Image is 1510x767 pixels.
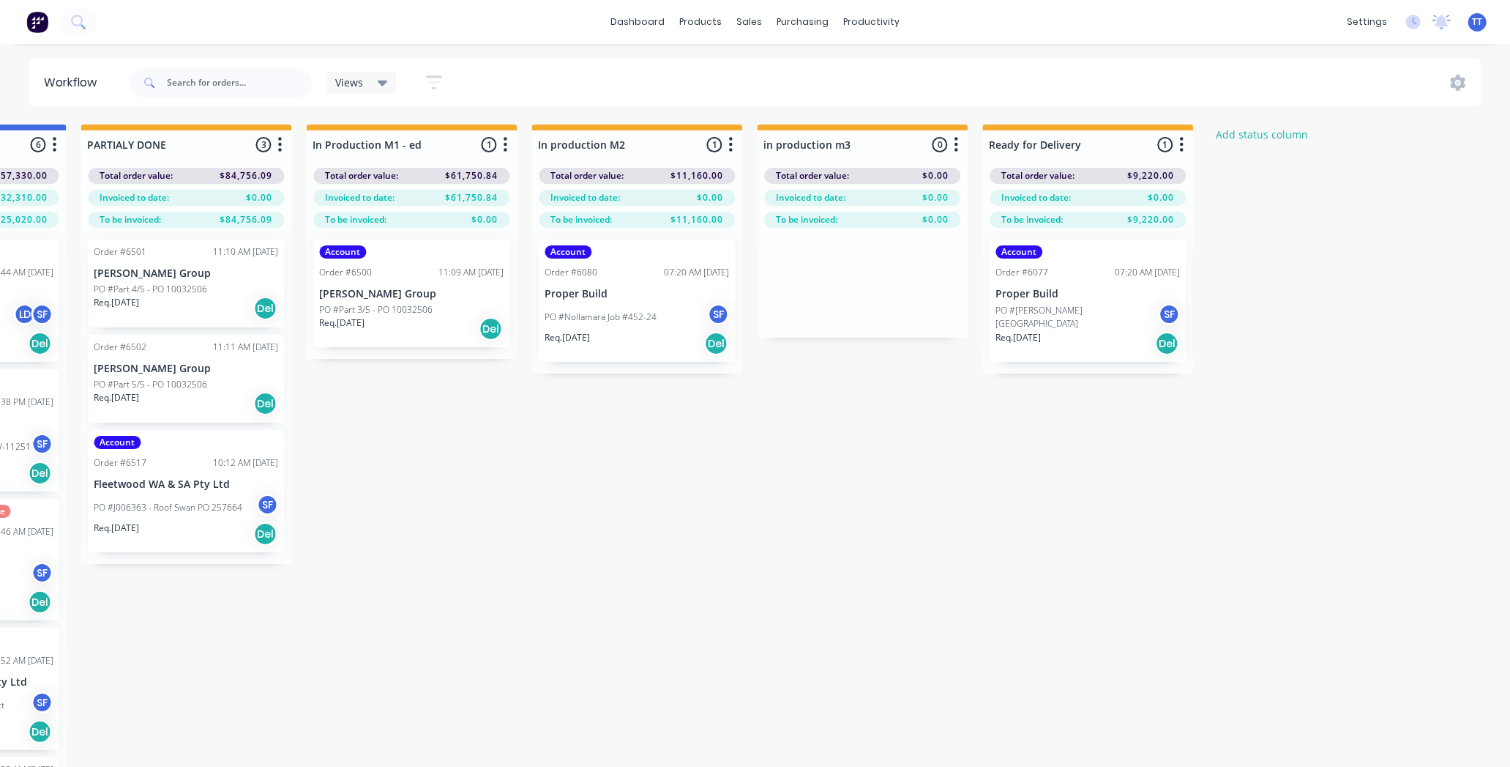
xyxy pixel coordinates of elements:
span: To be invoiced: [777,213,838,226]
div: SF [31,303,53,325]
span: Total order value: [326,169,399,182]
div: Del [254,297,277,320]
input: Search for orders... [167,68,312,97]
div: Account [94,436,141,449]
div: SF [257,494,279,516]
p: PO #Part 5/5 - PO 10032506 [94,378,208,391]
button: Add status column [1208,125,1316,144]
div: AccountOrder #608007:20 AM [DATE]Proper BuildPO #Nollamara Job #452-24SFReq.[DATE]Del [539,240,736,362]
span: $61,750.84 [446,169,498,182]
span: $0.00 [698,191,724,204]
div: SF [31,433,53,455]
span: Total order value: [551,169,624,182]
div: Del [29,590,52,614]
p: Req. [DATE] [545,331,591,344]
div: Order #6500 [320,266,373,279]
div: AccountOrder #607707:20 AM [DATE]Proper BuildPO #[PERSON_NAME][GEOGRAPHIC_DATA]SFReq.[DATE]Del [990,240,1186,362]
span: To be invoiced: [100,213,162,226]
span: $11,160.00 [671,213,724,226]
p: [PERSON_NAME] Group [94,267,279,280]
div: Order #6502 [94,341,147,354]
div: Del [29,462,52,485]
span: $0.00 [472,213,498,226]
div: Del [29,720,52,744]
p: Proper Build [996,288,1181,300]
p: Req. [DATE] [94,522,140,535]
div: productivity [836,11,907,33]
p: PO #[PERSON_NAME][GEOGRAPHIC_DATA] [996,304,1159,330]
div: Order #6080 [545,266,598,279]
div: LD [14,303,36,325]
div: AccountOrder #650011:09 AM [DATE][PERSON_NAME] GroupPO #Part 3/5 - PO 10032506Req.[DATE]Del [314,240,510,347]
div: Account [996,245,1043,259]
span: Invoiced to date: [100,191,170,204]
span: To be invoiced: [551,213,613,226]
div: Order #6077 [996,266,1049,279]
span: $84,756.09 [220,213,273,226]
div: Account [545,245,592,259]
p: PO #J006363 - Roof Swan PO 257664 [94,501,243,514]
div: Del [29,332,52,355]
div: Order #6517 [94,456,147,470]
div: 11:11 AM [DATE] [214,341,279,354]
div: Del [705,332,728,355]
p: [PERSON_NAME] Group [320,288,504,300]
div: SF [1159,303,1181,325]
img: Factory [26,11,48,33]
p: Req. [DATE] [94,391,140,404]
span: $0.00 [923,191,949,204]
p: Req. [DATE] [996,331,1042,344]
div: Order #6501 [94,245,147,259]
div: 11:09 AM [DATE] [439,266,504,279]
span: $0.00 [923,169,949,182]
p: PO #Nollamara Job #452-24 [545,311,657,324]
div: 07:20 AM [DATE] [1115,266,1181,279]
div: purchasing [769,11,836,33]
span: To be invoiced: [326,213,387,226]
div: 10:12 AM [DATE] [214,456,279,470]
div: products [672,11,729,33]
div: SF [31,562,53,584]
div: AccountOrder #651710:12 AM [DATE]Fleetwood WA & SA Pty LtdPO #J006363 - Roof Swan PO 257664SFReq.... [89,430,285,552]
span: $0.00 [923,213,949,226]
div: 11:10 AM [DATE] [214,245,279,259]
p: Fleetwood WA & SA Pty Ltd [94,478,279,491]
span: $84,756.09 [220,169,273,182]
span: $11,160.00 [671,169,724,182]
div: Order #650111:10 AM [DATE][PERSON_NAME] GroupPO #Part 4/5 - PO 10032506Req.[DATE]Del [89,240,285,327]
div: settings [1339,11,1394,33]
span: Invoiced to date: [326,191,395,204]
span: Total order value: [777,169,850,182]
p: Proper Build [545,288,730,300]
span: Total order value: [1002,169,1075,182]
span: $0.00 [1148,191,1175,204]
div: Del [254,392,277,415]
a: dashboard [603,11,672,33]
p: PO #Part 4/5 - PO 10032506 [94,283,208,296]
div: Del [1156,332,1179,355]
p: Req. [DATE] [94,296,140,309]
span: Views [335,75,363,90]
span: TT [1473,15,1483,29]
div: 07:20 AM [DATE] [665,266,730,279]
span: $61,750.84 [446,191,498,204]
div: Del [254,522,277,546]
span: To be invoiced: [1002,213,1064,226]
span: $9,220.00 [1128,213,1175,226]
span: Invoiced to date: [777,191,846,204]
div: SF [708,303,730,325]
div: Account [320,245,367,259]
div: Del [479,317,503,341]
span: Invoiced to date: [1002,191,1072,204]
div: Workflow [44,74,104,92]
p: PO #Part 3/5 - PO 10032506 [320,303,433,316]
span: $9,220.00 [1128,169,1175,182]
div: Order #650211:11 AM [DATE][PERSON_NAME] GroupPO #Part 5/5 - PO 10032506Req.[DATE]Del [89,335,285,423]
span: Invoiced to date: [551,191,621,204]
div: SF [31,692,53,714]
p: Req. [DATE] [320,316,365,330]
span: $0.00 [247,191,273,204]
p: [PERSON_NAME] Group [94,363,279,375]
div: sales [729,11,769,33]
span: Total order value: [100,169,173,182]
